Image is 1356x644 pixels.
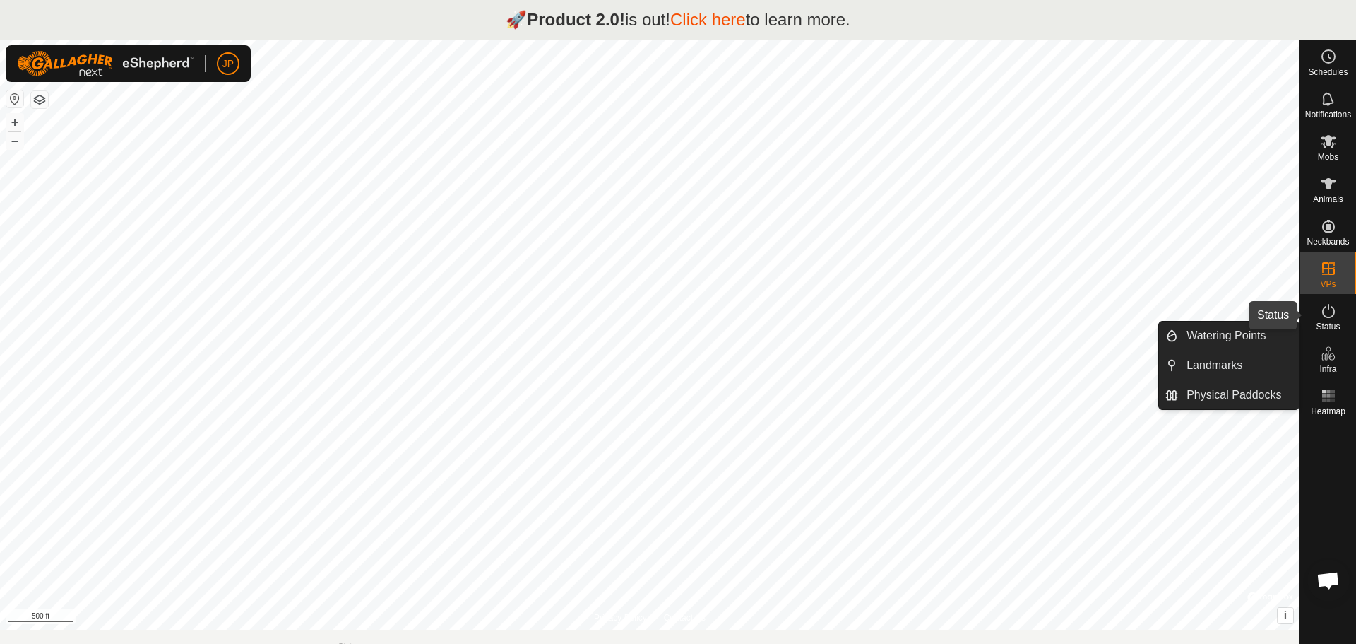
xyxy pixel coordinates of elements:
a: Contact Us [664,611,706,624]
span: Landmarks [1186,357,1242,374]
button: + [6,114,23,131]
button: Reset Map [6,90,23,107]
span: Mobs [1318,153,1338,161]
strong: Product 2.0! [527,10,625,29]
button: i [1278,608,1293,623]
a: Watering Points [1178,322,1299,350]
span: VPs [1320,280,1336,288]
span: Physical Paddocks [1186,387,1281,404]
span: Neckbands [1307,238,1349,246]
span: Schedules [1308,68,1348,76]
img: Gallagher Logo [17,51,194,76]
span: Notifications [1305,110,1351,119]
span: Heatmap [1311,407,1345,416]
li: Landmarks [1159,351,1299,380]
span: Animals [1313,195,1343,204]
a: Privacy Policy [594,611,647,624]
p: 🚀 is out! to learn more. [506,7,850,33]
button: Map Layers [31,91,48,108]
span: Infra [1319,365,1336,373]
li: Watering Points [1159,322,1299,350]
a: Landmarks [1178,351,1299,380]
span: Watering Points [1186,327,1266,344]
span: Status [1316,322,1340,331]
a: Physical Paddocks [1178,381,1299,409]
a: Click here [670,10,746,29]
button: – [6,132,23,149]
li: Physical Paddocks [1159,381,1299,409]
div: Open chat [1307,559,1350,602]
span: JP [222,57,234,71]
span: i [1284,609,1287,621]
